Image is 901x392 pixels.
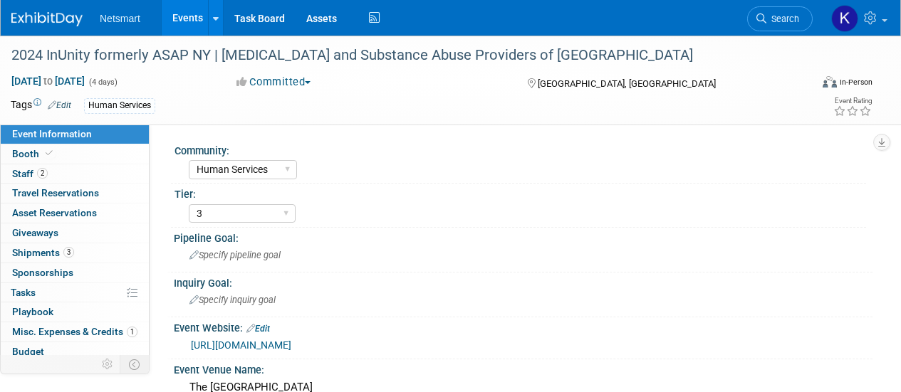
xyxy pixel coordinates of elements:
[246,324,270,334] a: Edit
[41,75,55,87] span: to
[174,272,873,290] div: Inquiry Goal:
[174,317,873,336] div: Event Website:
[231,75,316,90] button: Committed
[174,228,873,245] div: Pipeline Goal:
[174,359,873,377] div: Event Venue Name:
[95,355,120,374] td: Personalize Event Tab Strip
[1,283,149,302] a: Tasks
[833,97,872,105] div: Event Rating
[538,78,716,89] span: [GEOGRAPHIC_DATA], [GEOGRAPHIC_DATA]
[120,355,150,374] td: Toggle Event Tabs
[175,140,866,158] div: Community:
[1,322,149,341] a: Misc. Expenses & Credits1
[189,250,281,260] span: Specify pipeline goal
[191,339,291,351] a: [URL][DOMAIN_NAME]
[12,187,99,198] span: Travel Reservations
[747,6,813,31] a: Search
[84,98,155,113] div: Human Services
[12,128,92,139] span: Event Information
[831,5,858,32] img: Kaitlyn Woicke
[175,184,866,201] div: Tier:
[1,184,149,203] a: Travel Reservations
[46,149,53,157] i: Booth reservation complete
[746,74,873,95] div: Event Format
[63,247,74,258] span: 3
[1,263,149,282] a: Sponsorships
[1,144,149,164] a: Booth
[11,12,83,26] img: ExhibitDay
[839,77,873,88] div: In-Person
[1,164,149,184] a: Staff2
[6,43,799,68] div: 2024 InUnity formerly ASAP NY | [MEDICAL_DATA] and Substance Abuse Providers of [GEOGRAPHIC_DATA]
[1,223,149,243] a: Giveaways
[11,75,85,88] span: [DATE] [DATE]
[37,168,48,179] span: 2
[189,295,276,305] span: Specify inquiry goal
[88,78,118,87] span: (4 days)
[766,14,799,24] span: Search
[12,267,73,278] span: Sponsorships
[1,302,149,322] a: Playbook
[1,342,149,361] a: Budget
[11,97,71,114] td: Tags
[12,207,97,218] span: Asset Reservations
[12,247,74,258] span: Shipments
[48,100,71,110] a: Edit
[1,203,149,223] a: Asset Reservations
[127,327,137,337] span: 1
[12,306,53,317] span: Playbook
[12,148,56,159] span: Booth
[12,346,44,357] span: Budget
[823,76,837,88] img: Format-Inperson.png
[1,243,149,263] a: Shipments3
[12,326,137,337] span: Misc. Expenses & Credits
[100,13,140,24] span: Netsmart
[11,287,36,298] span: Tasks
[1,125,149,144] a: Event Information
[12,227,58,238] span: Giveaways
[12,168,48,179] span: Staff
